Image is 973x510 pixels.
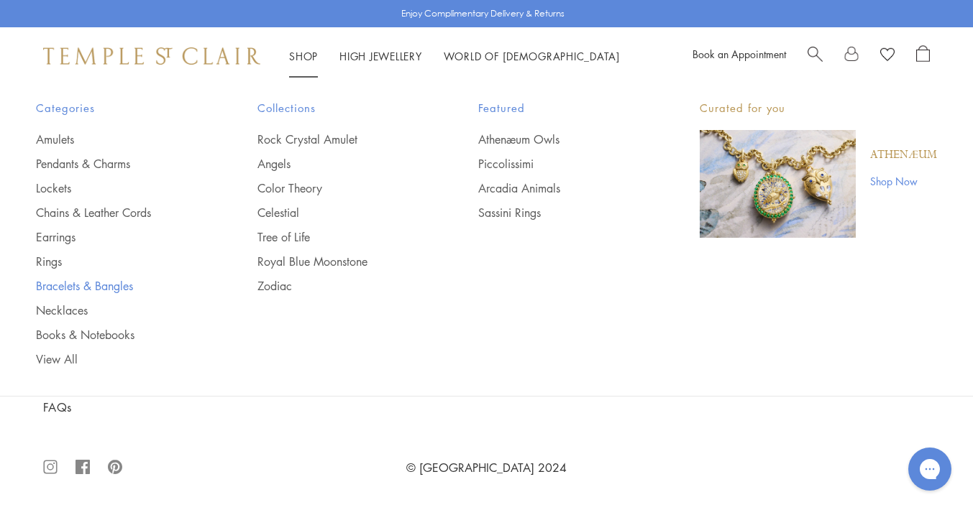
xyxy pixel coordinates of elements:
[257,205,421,221] a: Celestial
[478,131,642,147] a: Athenæum Owls
[36,131,200,147] a: Amulets
[257,131,421,147] a: Rock Crystal Amulet
[808,45,823,67] a: Search
[36,327,200,343] a: Books & Notebooks
[339,49,422,63] a: High JewelleryHigh Jewellery
[36,180,200,196] a: Lockets
[901,442,959,496] iframe: Gorgias live chat messenger
[257,229,421,245] a: Tree of Life
[478,180,642,196] a: Arcadia Animals
[257,180,421,196] a: Color Theory
[257,156,421,172] a: Angels
[401,6,565,21] p: Enjoy Complimentary Delivery & Returns
[478,205,642,221] a: Sassini Rings
[444,49,620,63] a: World of [DEMOGRAPHIC_DATA]World of [DEMOGRAPHIC_DATA]
[693,47,786,61] a: Book an Appointment
[257,99,421,117] span: Collections
[478,156,642,172] a: Piccolissimi
[880,45,895,67] a: View Wishlist
[36,278,200,294] a: Bracelets & Bangles
[36,99,200,117] span: Categories
[870,147,937,163] a: Athenæum
[700,99,937,117] p: Curated for you
[36,156,200,172] a: Pendants & Charms
[36,351,200,367] a: View All
[36,302,200,318] a: Necklaces
[406,460,567,476] a: © [GEOGRAPHIC_DATA] 2024
[916,45,930,67] a: Open Shopping Bag
[43,399,198,415] a: FAQs
[36,205,200,221] a: Chains & Leather Cords
[257,278,421,294] a: Zodiac
[870,173,937,189] a: Shop Now
[289,49,318,63] a: ShopShop
[257,254,421,269] a: Royal Blue Moonstone
[36,254,200,269] a: Rings
[289,47,620,65] nav: Main navigation
[43,47,260,65] img: Temple St. Clair
[36,229,200,245] a: Earrings
[478,99,642,117] span: Featured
